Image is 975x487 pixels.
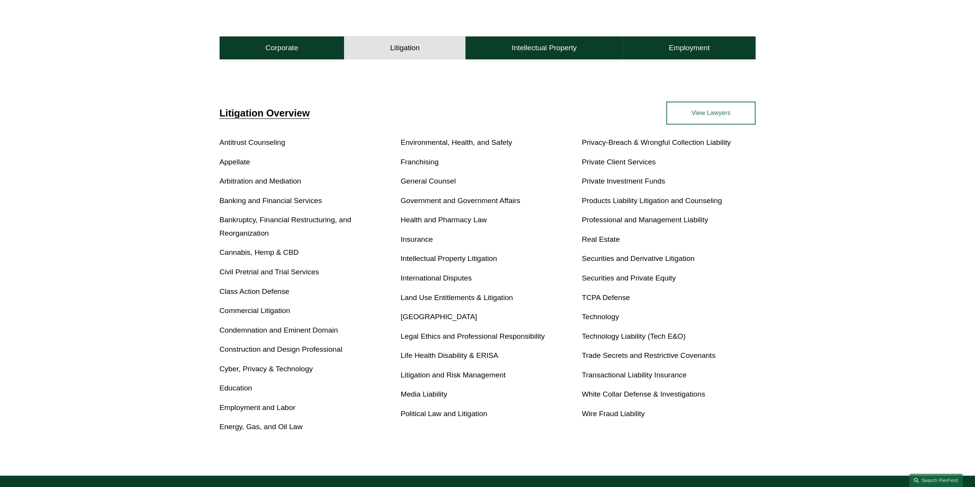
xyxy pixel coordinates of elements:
h4: Intellectual Property [512,43,577,52]
h4: Corporate [265,43,298,52]
a: Privacy-Breach & Wrongful Collection Liability [582,138,731,146]
a: Civil Pretrial and Trial Services [220,268,319,276]
a: Employment and Labor [220,403,295,412]
a: Wire Fraud Liability [582,410,644,418]
a: Commercial Litigation [220,307,290,315]
a: Condemnation and Eminent Domain [220,326,338,334]
a: Land Use Entitlements & Litigation [401,294,513,302]
a: Environmental, Health, and Safety [401,138,512,146]
a: Intellectual Property Litigation [401,254,497,262]
a: Professional and Management Liability [582,216,708,224]
a: Transactional Liability Insurance [582,371,686,379]
a: Cyber, Privacy & Technology [220,365,313,373]
a: Political Law and Litigation [401,410,487,418]
a: Antitrust Counseling [220,138,285,146]
a: White Collar Defense & Investigations [582,390,705,398]
a: Trade Secrets and Restrictive Covenants [582,351,715,359]
a: Energy, Gas, and Oil Law [220,423,303,431]
h4: Employment [669,43,710,52]
a: Arbitration and Mediation [220,177,301,185]
a: Technology Liability (Tech E&O) [582,332,685,340]
a: Securities and Derivative Litigation [582,254,694,262]
a: Real Estate [582,235,619,243]
a: Health and Pharmacy Law [401,216,487,224]
a: Media Liability [401,390,447,398]
a: Government and Government Affairs [401,197,520,205]
a: Products Liability Litigation and Counseling [582,197,722,205]
a: Litigation Overview [220,108,310,118]
a: Search this site [909,474,963,487]
a: Technology [582,313,619,321]
a: Securities and Private Equity [582,274,675,282]
h4: Litigation [390,43,419,52]
a: Banking and Financial Services [220,197,322,205]
a: Education [220,384,252,392]
a: Litigation and Risk Management [401,371,506,379]
a: Bankruptcy, Financial Restructuring, and Reorganization [220,216,351,237]
a: Private Investment Funds [582,177,665,185]
a: [GEOGRAPHIC_DATA] [401,313,477,321]
a: Class Action Defense [220,287,289,295]
a: TCPA Defense [582,294,630,302]
a: Construction and Design Professional [220,345,342,353]
a: Franchising [401,158,439,166]
a: International Disputes [401,274,472,282]
a: View Lawyers [666,102,755,125]
a: Private Client Services [582,158,655,166]
a: General Counsel [401,177,456,185]
a: Appellate [220,158,250,166]
a: Cannabis, Hemp & CBD [220,248,299,256]
a: Life Health Disability & ERISA [401,351,498,359]
a: Insurance [401,235,433,243]
a: Legal Ethics and Professional Responsibility [401,332,545,340]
